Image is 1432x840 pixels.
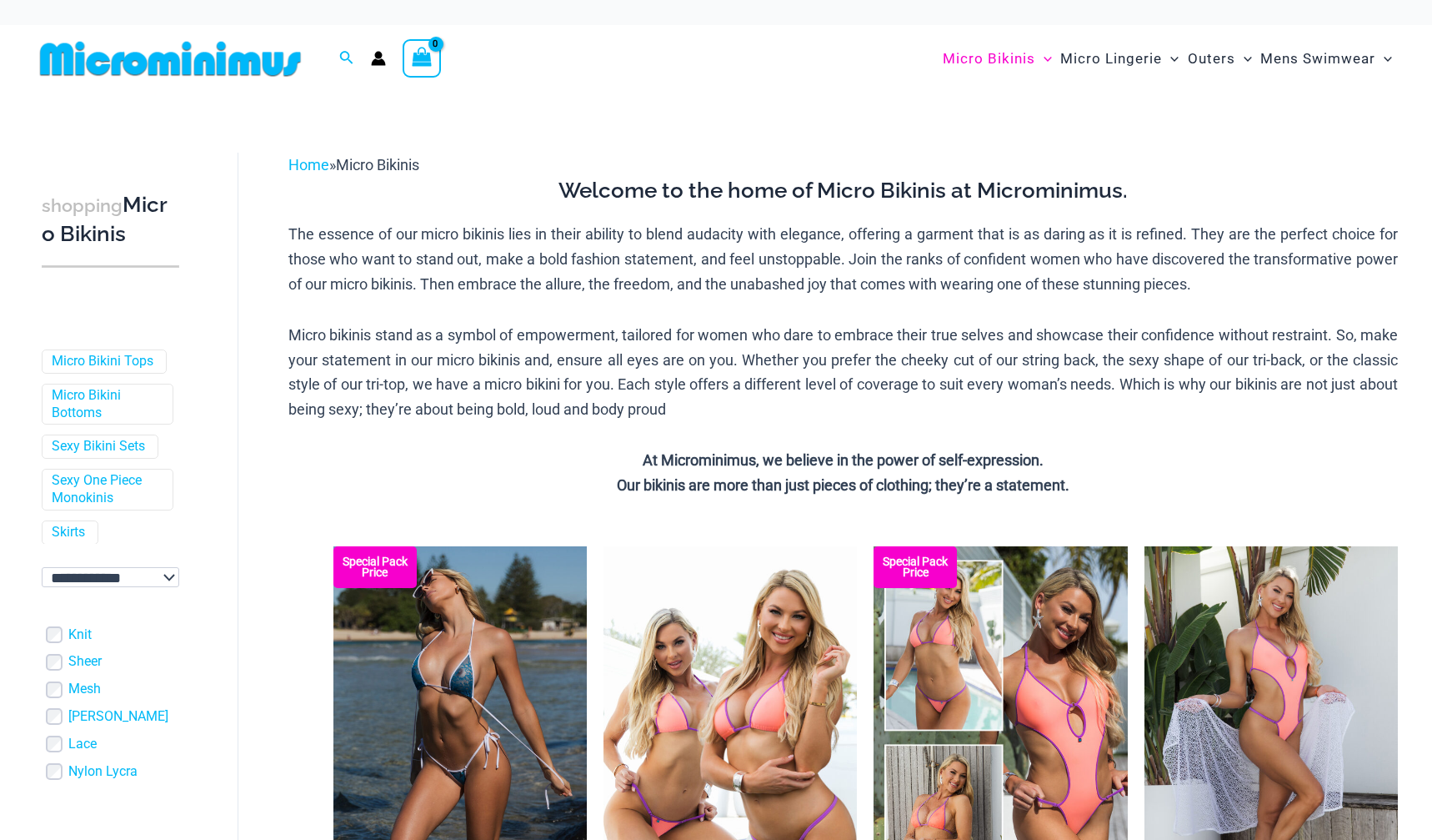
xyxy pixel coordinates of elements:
[936,31,1399,87] nav: Site Navigation
[643,451,1044,469] strong: At Microminimus, we believe in the power of self-expression.
[288,323,1398,422] p: Micro bikinis stand as a symbol of empowerment, tailored for women who dare to embrace their true...
[1260,38,1375,80] span: Mens Swimwear
[68,736,97,753] a: Lace
[1060,38,1162,80] span: Micro Lingerie
[33,40,308,78] img: MM SHOP LOGO FLAT
[1375,38,1392,80] span: Menu Toggle
[874,556,957,578] b: Special Pack Price
[68,653,102,671] a: Sheer
[1235,38,1252,80] span: Menu Toggle
[52,387,160,422] a: Micro Bikini Bottoms
[68,708,168,726] a: [PERSON_NAME]
[943,38,1035,80] span: Micro Bikinis
[68,762,138,780] a: Nylon Lycra
[333,556,417,578] b: Special Pack Price
[1184,33,1256,84] a: OutersMenu ToggleMenu Toggle
[42,567,179,587] select: wpc-taxonomy-pa_color-745982
[339,48,354,69] a: Search icon link
[52,438,145,455] a: Sexy Bikini Sets
[288,156,419,174] span: »
[68,626,92,643] a: Knit
[1056,33,1183,84] a: Micro LingerieMenu ToggleMenu Toggle
[52,353,153,370] a: Micro Bikini Tops
[52,524,85,541] a: Skirts
[617,476,1069,494] strong: Our bikinis are more than just pieces of clothing; they’re a statement.
[336,156,419,174] span: Micro Bikinis
[42,195,123,216] span: shopping
[288,222,1398,296] p: The essence of our micro bikinis lies in their ability to blend audacity with elegance, offering ...
[1256,33,1396,84] a: Mens SwimwearMenu ToggleMenu Toggle
[1035,38,1052,80] span: Menu Toggle
[371,51,386,66] a: Account icon link
[1162,38,1179,80] span: Menu Toggle
[403,39,441,78] a: View Shopping Cart, empty
[1188,38,1235,80] span: Outers
[288,156,329,174] a: Home
[939,33,1056,84] a: Micro BikinisMenu ToggleMenu Toggle
[52,472,160,507] a: Sexy One Piece Monokinis
[42,191,179,249] h3: Micro Bikinis
[68,681,101,698] a: Mesh
[288,177,1398,205] h3: Welcome to the home of Micro Bikinis at Microminimus.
